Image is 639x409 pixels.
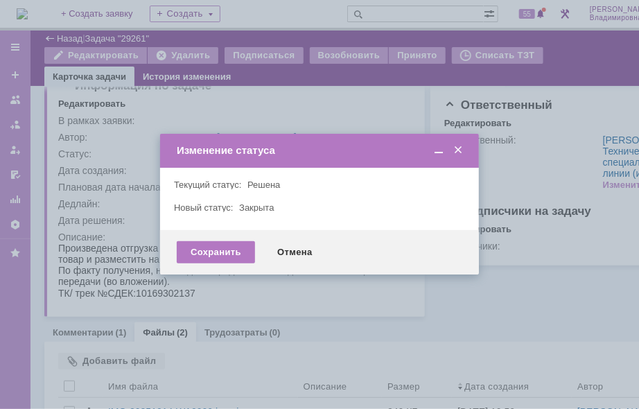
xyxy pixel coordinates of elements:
[432,144,446,157] span: Свернуть (Ctrl + M)
[247,180,280,190] span: Решена
[174,180,241,190] label: Текущий статус:
[239,202,274,213] span: Закрыта
[174,202,234,213] label: Новый статус:
[50,45,76,56] span: СДЕК
[451,144,465,157] span: Закрыть
[177,144,465,157] div: Изменение статуса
